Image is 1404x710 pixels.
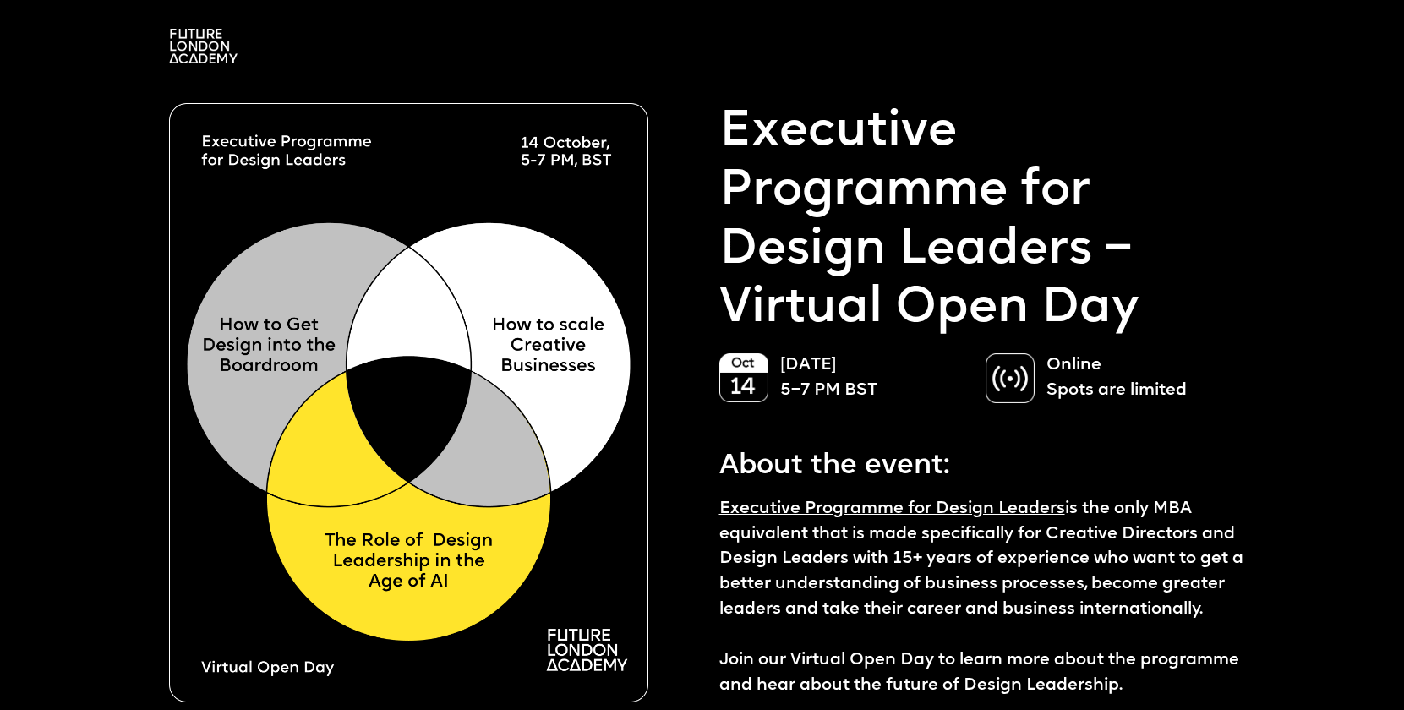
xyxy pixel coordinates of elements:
[719,497,1253,699] p: is the only MBA equivalent that is made specifically for Creative Directors and Design Leaders wi...
[719,500,1065,517] a: Executive Programme for Design Leaders
[780,353,969,404] p: [DATE] 5–7 PM BST
[1046,353,1235,404] p: Online Spots are limited
[719,103,1253,339] p: Executive Programme for Design Leaders – Virtual Open Day
[169,29,238,63] img: A logo saying in 3 lines: Future London Academy
[719,436,1253,488] p: About the event:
